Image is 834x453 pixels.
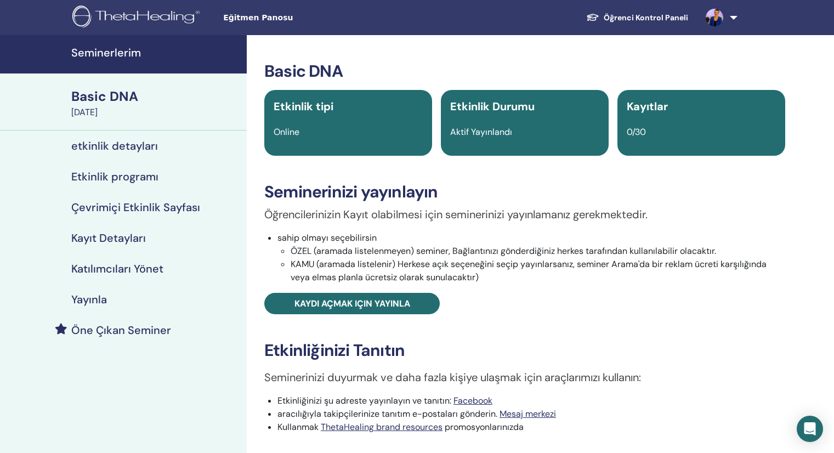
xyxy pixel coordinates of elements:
h4: Öne Çıkan Seminer [71,324,171,337]
h3: Seminerinizi yayınlayın [264,182,785,202]
li: sahip olmayı seçebilirsin [277,231,785,284]
span: Eğitmen Panosu [223,12,388,24]
p: Öğrencilerinizin Kayıt olabilmesi için seminerinizi yayınlamanız gerekmektedir. [264,206,785,223]
h4: Kayıt Detayları [71,231,146,245]
p: Seminerinizi duyurmak ve daha fazla kişiye ulaşmak için araçlarımızı kullanın: [264,369,785,386]
a: Basic DNA[DATE] [65,87,247,119]
span: Online [274,126,299,138]
span: Etkinlik tipi [274,99,333,114]
span: Etkinlik Durumu [450,99,535,114]
li: KAMU (aramada listelenir) Herkese açık seçeneğini seçip yayınlarsanız, seminer Arama'da bir rekla... [291,258,785,284]
span: Aktif Yayınlandı [450,126,512,138]
h4: Katılımcıları Yönet [71,262,163,275]
img: logo.png [72,5,203,30]
li: Kullanmak promosyonlarınızda [277,421,785,434]
h4: Çevrimiçi Etkinlik Sayfası [71,201,200,214]
h4: Etkinlik programı [71,170,158,183]
h4: Seminerlerim [71,46,240,59]
li: ÖZEL (aramada listelenmeyen) seminer, Bağlantınızı gönderdiğiniz herkes tarafından kullanılabilir... [291,245,785,258]
span: Kayıtlar [627,99,668,114]
div: Open Intercom Messenger [797,416,823,442]
span: 0/30 [627,126,646,138]
div: Basic DNA [71,87,240,106]
span: Kaydı açmak için yayınla [294,298,410,309]
h3: Etkinliğinizi Tanıtın [264,341,785,360]
img: graduation-cap-white.svg [586,13,599,22]
a: Kaydı açmak için yayınla [264,293,440,314]
a: ThetaHealing brand resources [321,421,442,433]
div: [DATE] [71,106,240,119]
a: Öğrenci Kontrol Paneli [577,8,697,28]
h4: Yayınla [71,293,107,306]
h4: etkinlik detayları [71,139,158,152]
img: default.jpg [706,9,723,26]
li: Etkinliğinizi şu adreste yayınlayın ve tanıtın: [277,394,785,407]
h3: Basic DNA [264,61,785,81]
li: aracılığıyla takipçilerinize tanıtım e-postaları gönderin. [277,407,785,421]
a: Mesaj merkezi [500,408,556,420]
a: Facebook [453,395,492,406]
